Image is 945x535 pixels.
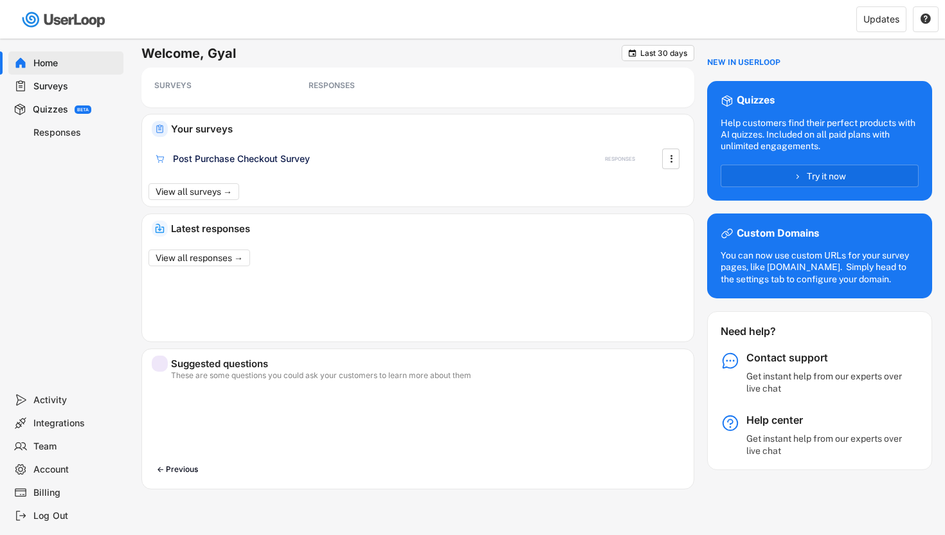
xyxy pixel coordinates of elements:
[721,165,919,187] button: Try it now
[746,370,907,394] div: Get instant help from our experts over live chat
[19,6,110,33] img: userloop-logo-01.svg
[737,94,775,107] div: Quizzes
[746,351,907,365] div: Contact support
[309,80,424,91] div: RESPONSES
[33,510,118,522] div: Log Out
[605,156,635,163] div: RESPONSES
[737,227,819,240] div: Custom Domains
[721,325,810,338] div: Need help?
[155,359,165,368] img: yH5BAEAAAAALAAAAAABAAEAAAIBRAA7
[863,15,899,24] div: Updates
[173,152,310,165] div: Post Purchase Checkout Survey
[33,394,118,406] div: Activity
[640,50,687,57] div: Last 30 days
[33,104,68,116] div: Quizzes
[627,48,637,58] button: 
[721,117,919,152] div: Help customers find their perfect products with AI quizzes. Included on all paid plans with unlim...
[665,149,678,168] button: 
[33,127,118,139] div: Responses
[77,107,89,112] div: BETA
[155,224,165,233] img: IncomingMajor.svg
[707,58,780,68] div: NEW IN USERLOOP
[154,80,270,91] div: SURVEYS
[33,464,118,476] div: Account
[721,249,919,285] div: You can now use custom URLs for your survey pages, like [DOMAIN_NAME]. Simply head to the setting...
[920,14,932,25] button: 
[141,45,622,62] h6: Welcome, Gyal
[33,417,118,430] div: Integrations
[171,372,684,379] div: These are some questions you could ask your customers to learn more about them
[746,413,907,427] div: Help center
[148,249,250,266] button: View all responses →
[148,183,239,200] button: View all surveys →
[33,487,118,499] div: Billing
[746,433,907,456] div: Get instant help from our experts over live chat
[33,440,118,453] div: Team
[33,80,118,93] div: Surveys
[921,13,931,24] text: 
[807,172,846,181] span: Try it now
[629,48,636,58] text: 
[152,460,203,479] button: ← Previous
[171,359,684,368] div: Suggested questions
[670,152,672,165] text: 
[171,124,684,134] div: Your surveys
[33,57,118,69] div: Home
[171,224,684,233] div: Latest responses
